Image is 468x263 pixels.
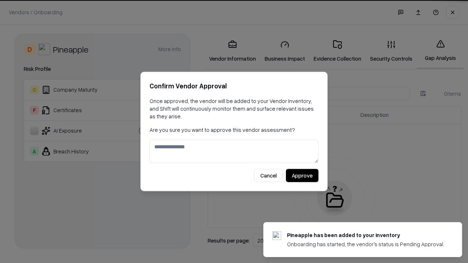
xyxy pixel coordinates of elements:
p: Are you sure you want to approve this vendor assessment? [150,126,318,134]
div: Onboarding has started, the vendor's status is Pending Approval. [287,240,444,248]
img: pineappleenergy.com [272,231,281,240]
div: Pineapple has been added to your inventory [287,231,444,239]
h2: Confirm Vendor Approval [150,81,318,91]
button: Cancel [254,169,283,182]
button: Approve [286,169,318,182]
p: Once approved, the vendor will be added to your Vendor Inventory, and Shift will continuously mon... [150,97,318,120]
